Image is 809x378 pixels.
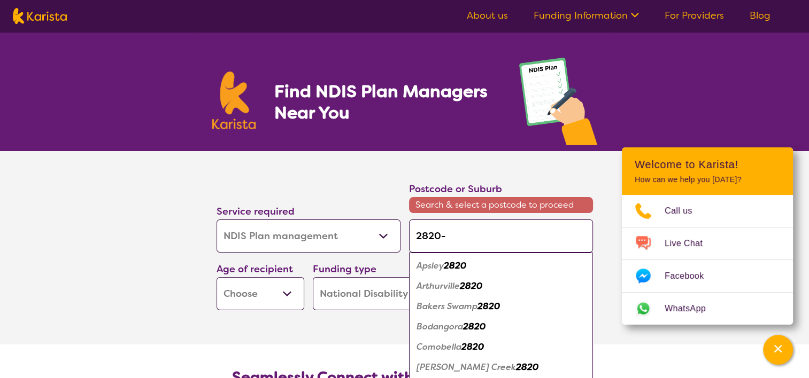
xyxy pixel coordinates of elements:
[461,341,484,352] em: 2820
[519,58,597,151] img: plan-management
[635,175,780,184] p: How can we help you [DATE]?
[665,235,715,251] span: Live Chat
[414,256,588,276] div: Apsley 2820
[516,361,538,373] em: 2820
[417,280,460,292] em: Arthurville
[417,301,477,312] em: Bakers Swamp
[409,183,502,195] label: Postcode or Suburb
[217,263,293,275] label: Age of recipient
[217,205,295,218] label: Service required
[444,260,466,271] em: 2820
[750,9,771,22] a: Blog
[665,301,719,317] span: WhatsApp
[414,276,588,296] div: Arthurville 2820
[414,337,588,357] div: Comobella 2820
[13,8,67,24] img: Karista logo
[414,317,588,337] div: Bodangora 2820
[274,81,497,123] h1: Find NDIS Plan Managers Near You
[622,147,793,325] div: Channel Menu
[665,203,705,219] span: Call us
[414,357,588,377] div: Curra Creek 2820
[622,195,793,325] ul: Choose channel
[463,321,486,332] em: 2820
[417,260,444,271] em: Apsley
[460,280,482,292] em: 2820
[622,293,793,325] a: Web link opens in a new tab.
[477,301,500,312] em: 2820
[313,263,376,275] label: Funding type
[212,72,256,129] img: Karista logo
[414,296,588,317] div: Bakers Swamp 2820
[635,158,780,171] h2: Welcome to Karista!
[417,341,461,352] em: Comobella
[763,335,793,365] button: Channel Menu
[665,268,716,284] span: Facebook
[409,197,593,213] span: Search & select a postcode to proceed
[417,361,516,373] em: [PERSON_NAME] Creek
[467,9,508,22] a: About us
[409,219,593,253] input: Type
[665,9,724,22] a: For Providers
[534,9,639,22] a: Funding Information
[417,321,463,332] em: Bodangora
